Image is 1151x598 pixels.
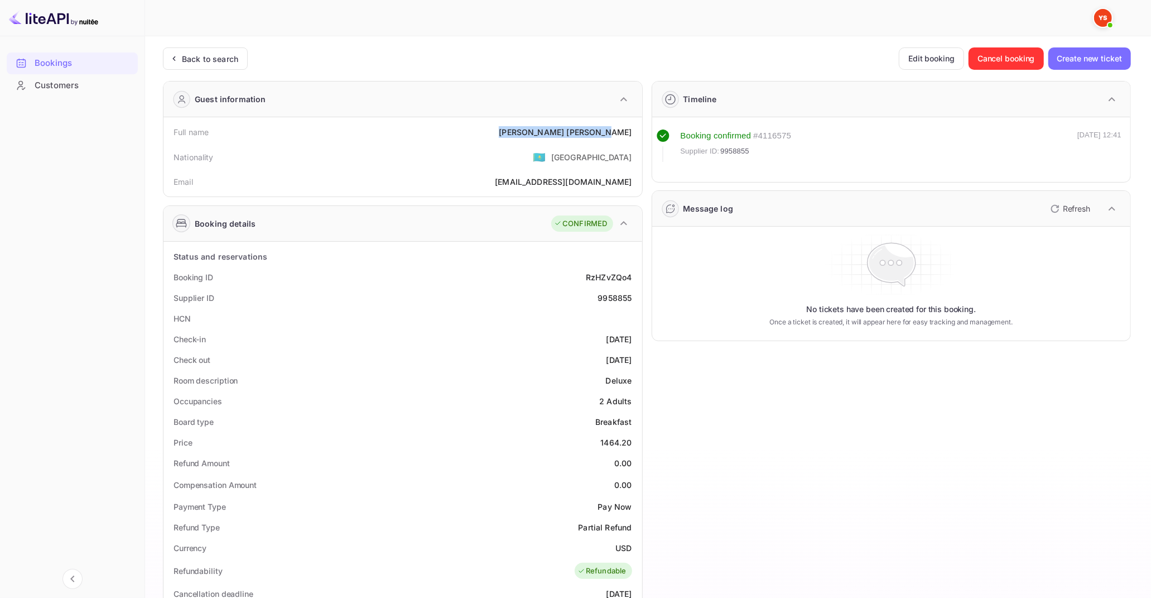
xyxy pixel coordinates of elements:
[62,569,83,589] button: Collapse navigation
[182,53,238,65] div: Back to search
[606,333,632,345] div: [DATE]
[35,57,132,70] div: Bookings
[174,395,222,407] div: Occupancies
[606,375,632,386] div: Deluxe
[683,203,734,214] div: Message log
[1077,130,1121,162] div: [DATE] 12:41
[174,126,209,138] div: Full name
[174,176,193,188] div: Email
[174,501,226,513] div: Payment Type
[598,292,632,304] div: 9958855
[174,251,267,262] div: Status and reservations
[578,522,632,533] div: Partial Refund
[606,354,632,366] div: [DATE]
[762,317,1020,327] p: Once a ticket is created, it will appear here for easy tracking and management.
[969,47,1044,70] button: Cancel booking
[595,416,632,428] div: Breakfast
[614,457,632,469] div: 0.00
[1063,203,1090,214] p: Refresh
[174,375,238,386] div: Room description
[7,75,138,95] a: Customers
[599,395,632,407] div: 2 Adults
[533,147,546,167] span: United States
[681,130,752,142] div: Booking confirmed
[1094,9,1112,27] img: Yandex Support
[681,146,720,157] span: Supplier ID:
[174,416,214,428] div: Board type
[174,522,220,533] div: Refund Type
[174,333,206,345] div: Check-in
[195,93,266,105] div: Guest information
[174,542,206,554] div: Currency
[174,271,213,283] div: Booking ID
[35,79,132,92] div: Customers
[1048,47,1131,70] button: Create new ticket
[174,354,210,366] div: Check out
[7,52,138,74] div: Bookings
[174,292,214,304] div: Supplier ID
[174,437,192,448] div: Price
[174,565,223,577] div: Refundability
[195,218,256,229] div: Booking details
[7,52,138,73] a: Bookings
[495,176,632,188] div: [EMAIL_ADDRESS][DOMAIN_NAME]
[174,457,230,469] div: Refund Amount
[551,151,632,163] div: [GEOGRAPHIC_DATA]
[554,218,607,229] div: CONFIRMED
[577,566,627,577] div: Refundable
[600,437,632,448] div: 1464.20
[598,501,632,513] div: Pay Now
[683,93,717,105] div: Timeline
[899,47,964,70] button: Edit booking
[753,130,791,142] div: # 4116575
[720,146,749,157] span: 9958855
[806,304,976,315] p: No tickets have been created for this booking.
[174,313,191,324] div: HCN
[499,126,632,138] div: [PERSON_NAME] [PERSON_NAME]
[174,479,257,491] div: Compensation Amount
[1044,200,1095,218] button: Refresh
[9,9,98,27] img: LiteAPI logo
[7,75,138,97] div: Customers
[614,479,632,491] div: 0.00
[586,271,632,283] div: RzHZvZQo4
[615,542,632,554] div: USD
[174,151,214,163] div: Nationality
